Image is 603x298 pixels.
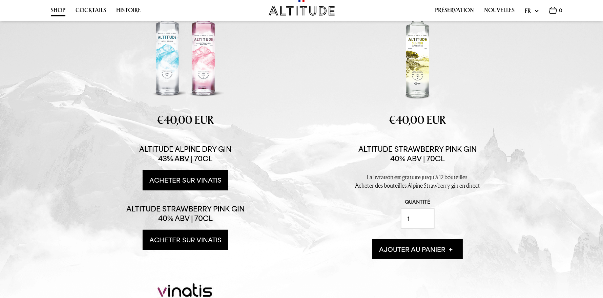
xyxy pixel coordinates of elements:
img: icon-plus.svg [449,248,453,252]
p: Altitude Strawberry Pink Gin 40% ABV | 70cl [126,204,245,223]
a: Acheter sur Vinatis [143,230,228,250]
img: Basket [549,7,557,14]
img: Altitude Gin [269,5,335,16]
label: Quantité [333,199,502,205]
p: Altitude Strawberry Pink Gin 40% ABV | 70cl [358,144,477,163]
p: Altitude Alpine Dry Gin 43% ABV | 70cl [126,144,245,163]
lomoney: €40,00 EUR [389,112,446,128]
a: Acheter sur Vinatis [143,170,228,190]
a: Histoire [116,7,141,17]
p: Acheter des bouteilles Alpine Strawberry gin en direct [333,181,502,190]
a: Préservation [435,7,474,17]
button: Ajouter au panier [372,239,463,259]
a: Nouvelles [484,7,515,17]
a: 0 [549,7,562,18]
a: Shop [51,7,65,17]
a: Cocktails [76,7,106,17]
lomoney: €40,00 EUR [157,112,214,128]
p: La livraison est gratuite jusqu'à 12 bouteilles. [333,173,502,181]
